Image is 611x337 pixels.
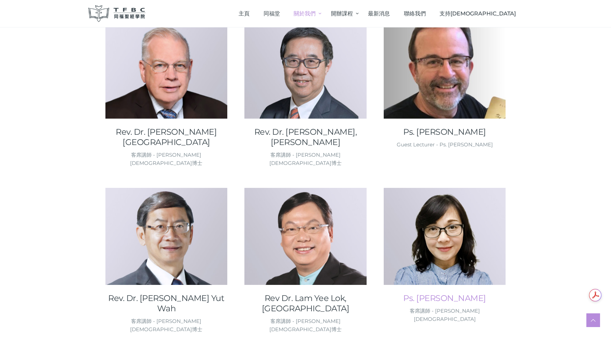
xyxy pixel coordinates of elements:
[105,317,228,334] div: 客席講師 - [PERSON_NAME][DEMOGRAPHIC_DATA]博士
[244,151,367,167] div: 客席講師 - [PERSON_NAME][DEMOGRAPHIC_DATA]博士
[244,293,367,314] a: Rev Dr. Lam Yee Lok, [GEOGRAPHIC_DATA]
[105,151,228,167] div: 客席講師 - [PERSON_NAME][DEMOGRAPHIC_DATA]博士
[433,3,523,24] a: 支持[DEMOGRAPHIC_DATA]
[384,293,506,303] a: Ps. [PERSON_NAME]
[239,10,250,17] span: 主頁
[440,10,516,17] span: 支持[DEMOGRAPHIC_DATA]
[384,127,506,137] a: Ps. [PERSON_NAME]
[294,10,316,17] span: 關於我們
[256,3,287,24] a: 同福堂
[404,10,426,17] span: 聯絡我們
[331,10,353,17] span: 開辦課程
[232,3,257,24] a: 主頁
[287,3,324,24] a: 關於我們
[244,127,367,147] a: Rev. Dr. [PERSON_NAME], [PERSON_NAME]
[105,293,228,314] a: Rev. Dr. [PERSON_NAME] Yut Wah
[324,3,361,24] a: 開辦課程
[384,141,506,149] div: Guest Lecturer - Ps. [PERSON_NAME]
[384,307,506,323] div: 客席講師 - [PERSON_NAME][DEMOGRAPHIC_DATA]
[368,10,390,17] span: 最新消息
[264,10,280,17] span: 同福堂
[244,317,367,334] div: 客席講師 - [PERSON_NAME][DEMOGRAPHIC_DATA]博士
[88,5,146,22] img: 同福聖經學院 TFBC
[397,3,433,24] a: 聯絡我們
[105,127,228,147] a: Rev. Dr. [PERSON_NAME][GEOGRAPHIC_DATA]
[361,3,397,24] a: 最新消息
[586,313,600,327] a: Scroll to top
